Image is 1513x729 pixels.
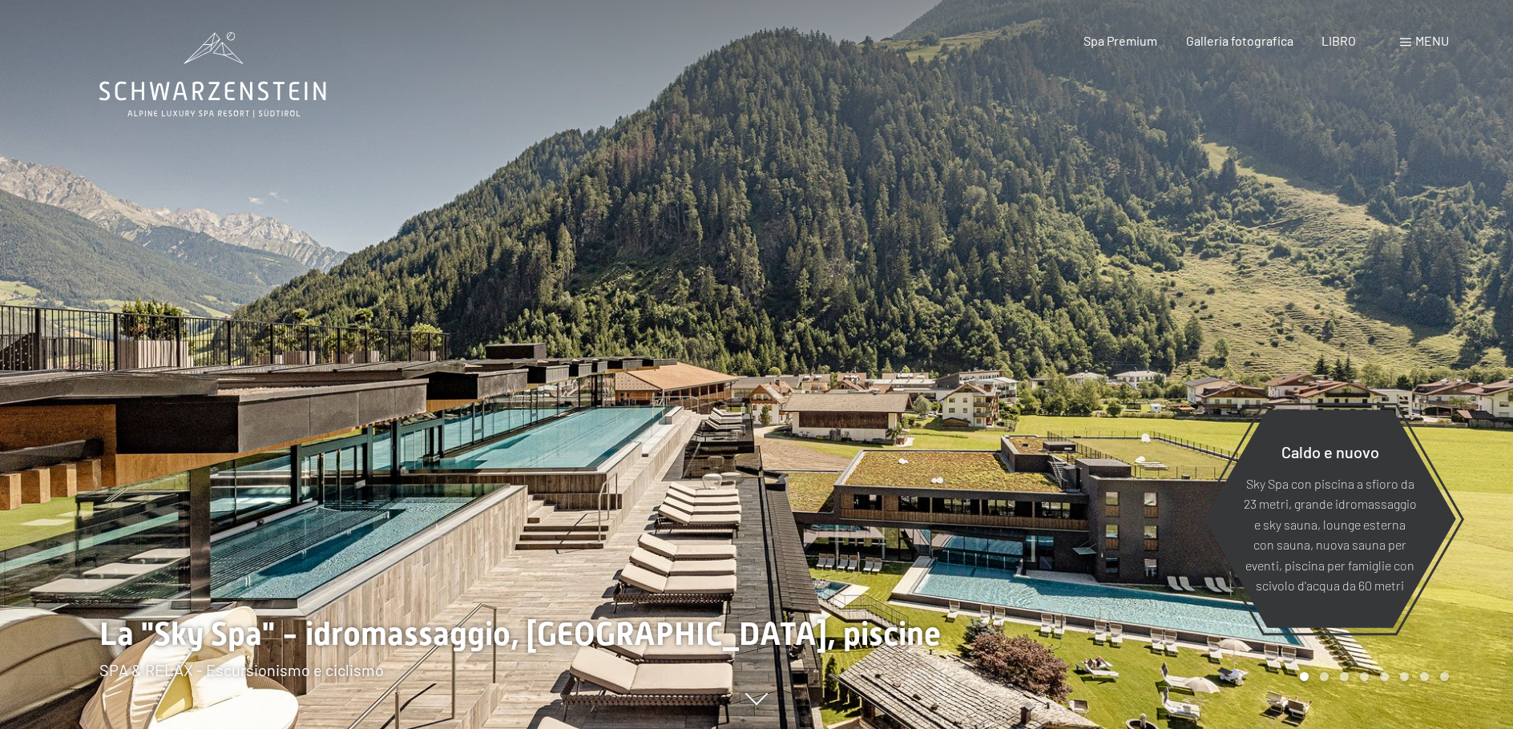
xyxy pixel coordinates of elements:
div: Pagina 3 della giostra [1340,672,1349,681]
font: Caldo e nuovo [1281,441,1379,461]
div: Pagina 8 della giostra [1440,672,1449,681]
a: Spa Premium [1083,33,1157,48]
font: Sky Spa con piscina a sfioro da 23 metri, grande idromassaggio e sky sauna, lounge esterna con sa... [1244,475,1417,593]
div: Carosello Pagina 2 [1320,672,1329,681]
a: Galleria fotografica [1186,33,1293,48]
font: menu [1415,33,1449,48]
div: Pagina Carosello 1 (Diapositiva corrente) [1300,672,1309,681]
div: Pagina 5 della giostra [1380,672,1389,681]
a: Caldo e nuovo Sky Spa con piscina a sfioro da 23 metri, grande idromassaggio e sky sauna, lounge ... [1203,409,1457,629]
div: Carosello Pagina 7 [1420,672,1429,681]
a: LIBRO [1321,33,1356,48]
div: Pagina 4 del carosello [1360,672,1369,681]
div: Paginazione carosello [1294,672,1449,681]
div: Pagina 6 della giostra [1400,672,1409,681]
